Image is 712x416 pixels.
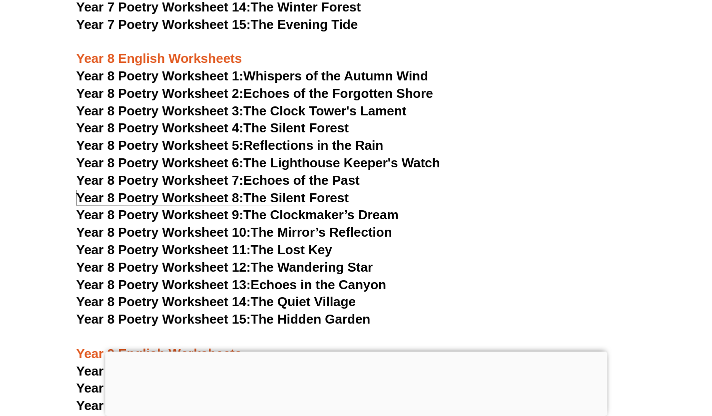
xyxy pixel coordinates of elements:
span: Year 8 Poetry Worksheet 15: [76,312,251,327]
a: Year 9 Poetry Worksheet 1:The Forgotten Garden [76,364,380,379]
span: Year 8 Poetry Worksheet 3: [76,103,244,118]
span: Year 8 Poetry Worksheet 8: [76,190,244,205]
span: Year 8 Poetry Worksheet 1: [76,68,244,83]
a: Year 9 Poetry Worksheet 3:The Broken Clock [76,398,354,413]
a: Year 8 Poetry Worksheet 10:The Mirror’s Reflection [76,225,392,240]
a: Year 8 Poetry Worksheet 8:The Silent Forest [76,190,349,205]
span: Year 8 Poetry Worksheet 4: [76,120,244,135]
a: Year 8 Poetry Worksheet 13:Echoes in the Canyon [76,277,387,292]
a: Year 8 Poetry Worksheet 15:The Hidden Garden [76,312,371,327]
span: Year 8 Poetry Worksheet 9: [76,207,244,222]
a: Year 8 Poetry Worksheet 2:Echoes of the Forgotten Shore [76,86,433,101]
a: Year 8 Poetry Worksheet 3:The Clock Tower's Lament [76,103,407,118]
span: Year 9 Poetry Worksheet 1: [76,364,244,379]
a: Year 8 Poetry Worksheet 9:The Clockmaker’s Dream [76,207,399,222]
a: Year 8 Poetry Worksheet 7:Echoes of the Past [76,173,360,188]
span: Year 8 Poetry Worksheet 6: [76,155,244,170]
a: Year 8 Poetry Worksheet 5:Reflections in the Rain [76,138,384,153]
span: Year 9 Poetry Worksheet 3: [76,398,244,413]
span: Year 8 Poetry Worksheet 12: [76,260,251,275]
span: Year 8 Poetry Worksheet 13: [76,277,251,292]
span: Year 9 Poetry Worksheet 2: [76,381,244,396]
a: Year 8 Poetry Worksheet 11:The Lost Key [76,242,332,257]
a: Year 8 Poetry Worksheet 1:Whispers of the Autumn Wind [76,68,428,83]
a: Year 9 Poetry Worksheet 2:City Shadows [76,381,329,396]
a: Year 8 Poetry Worksheet 12:The Wandering Star [76,260,373,275]
span: Year 8 Poetry Worksheet 5: [76,138,244,153]
span: Year 8 Poetry Worksheet 14: [76,294,251,309]
a: Year 8 Poetry Worksheet 14:The Quiet Village [76,294,356,309]
span: Year 8 Poetry Worksheet 10: [76,225,251,240]
span: Year 8 Poetry Worksheet 7: [76,173,244,188]
h3: Year 9 English Worksheets [76,329,636,363]
span: Year 8 Poetry Worksheet 2: [76,86,244,101]
span: Year 7 Poetry Worksheet 15: [76,17,251,32]
h3: Year 8 English Worksheets [76,33,636,67]
span: Year 8 Poetry Worksheet 11: [76,242,251,257]
iframe: Chat Widget [546,303,712,416]
iframe: Advertisement [105,352,607,414]
a: Year 8 Poetry Worksheet 6:The Lighthouse Keeper's Watch [76,155,440,170]
a: Year 8 Poetry Worksheet 4:The Silent Forest [76,120,349,135]
a: Year 7 Poetry Worksheet 15:The Evening Tide [76,17,358,32]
